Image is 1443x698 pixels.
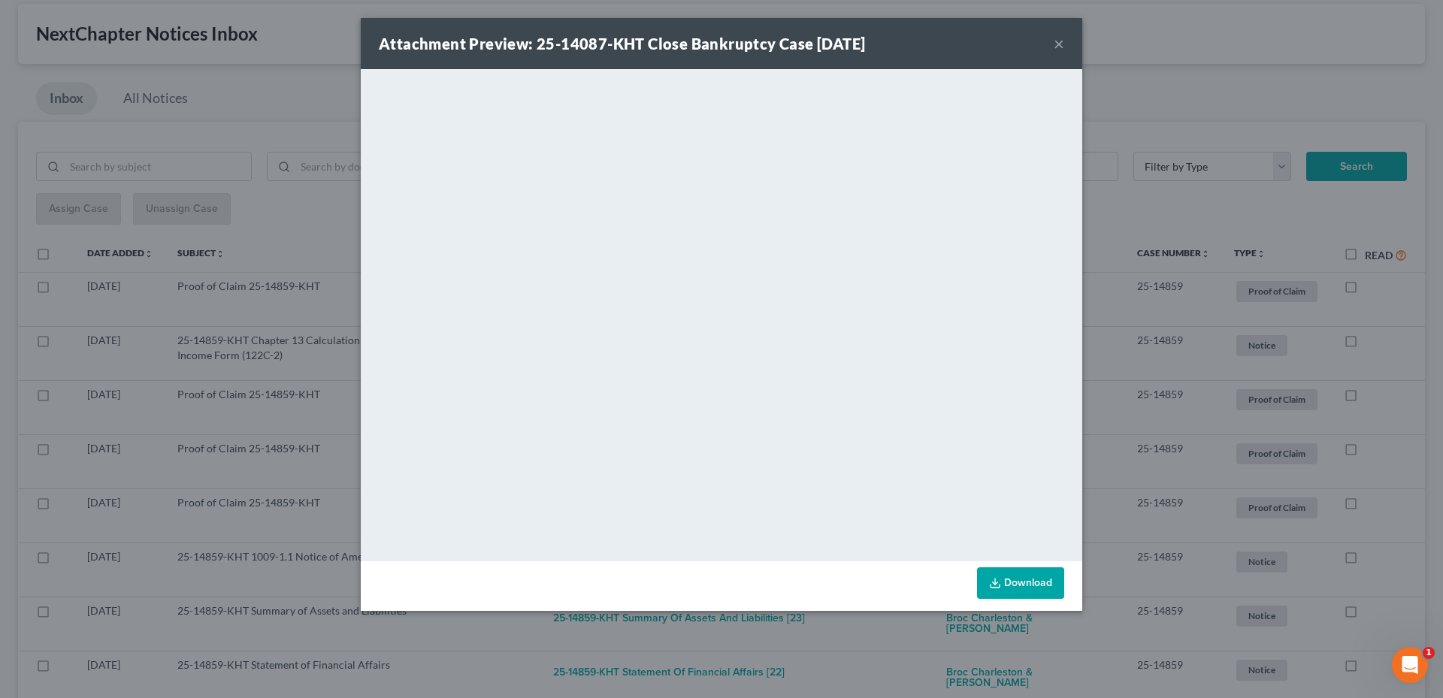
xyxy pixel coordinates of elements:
iframe: Intercom live chat [1392,647,1428,683]
button: × [1054,35,1064,53]
span: 1 [1423,647,1435,659]
strong: Attachment Preview: 25-14087-KHT Close Bankruptcy Case [DATE] [379,35,865,53]
a: Download [977,567,1064,599]
iframe: <object ng-attr-data='[URL][DOMAIN_NAME]' type='application/pdf' width='100%' height='650px'></ob... [361,69,1082,557]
